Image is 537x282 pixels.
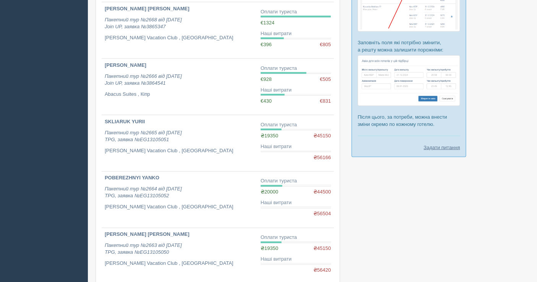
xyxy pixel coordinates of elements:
[105,130,182,143] i: Пакетний тур №2665 від [DATE] TPG, заявка №EG13105051
[105,186,182,199] i: Пакетний тур №2664 від [DATE] TPG, заявка №EG13105052
[313,211,331,218] span: ₴56504
[261,30,331,37] div: Наші витрати
[313,267,331,274] span: ₴56420
[261,178,331,185] div: Оплати туриста
[261,246,278,251] span: ₴19350
[313,245,331,253] span: ₴45150
[358,113,460,128] p: Після цього, за потреби, можна внести зміни окремо по кожному готелю.
[261,65,331,72] div: Оплати туриста
[261,121,331,129] div: Оплати туриста
[105,91,255,98] p: Abacus Suites , Кіпр
[261,143,331,150] div: Наші витрати
[105,119,145,124] b: SKLIARUK YURII
[105,34,255,42] p: [PERSON_NAME] Vacation Club , [GEOGRAPHIC_DATA]
[313,132,331,140] span: ₴45150
[313,189,331,196] span: ₴44500
[261,20,274,26] span: €1324
[105,62,146,68] b: [PERSON_NAME]
[105,73,182,86] i: Пакетний тур №2666 від [DATE] Join UP, заявка №3864541
[102,115,258,171] a: SKLIARUK YURII Пакетний тур №2665 від [DATE]TPG, заявка №EG13105051 [PERSON_NAME] Vacation Club ,...
[261,189,278,195] span: ₴20000
[358,39,460,53] p: Заповніть поля які потрібно змінити, а решту можна залишити порожніми:
[320,98,331,105] span: €831
[261,87,331,94] div: Наші витрати
[261,8,331,16] div: Оплати туриста
[261,256,331,263] div: Наші витрати
[358,55,460,106] img: %D0%BF%D1%96%D0%B4%D0%B1%D1%96%D1%80%D0%BA%D0%B0-%D0%B0%D0%B2%D1%96%D0%B0-2-%D1%81%D1%80%D0%BC-%D...
[261,234,331,242] div: Оплати туриста
[261,76,272,82] span: €928
[102,2,258,58] a: [PERSON_NAME] [PERSON_NAME] Пакетний тур №2668 від [DATE]Join UP, заявка №3865347 [PERSON_NAME] V...
[424,144,460,151] a: Задати питання
[320,41,331,48] span: €805
[105,17,182,30] i: Пакетний тур №2668 від [DATE] Join UP, заявка №3865347
[102,172,258,228] a: POBEREZHNYI YANKO Пакетний тур №2664 від [DATE]TPG, заявка №EG13105052 [PERSON_NAME] Vacation Clu...
[313,154,331,161] span: ₴56166
[105,175,159,181] b: POBEREZHNYI YANKO
[105,204,255,211] p: [PERSON_NAME] Vacation Club , [GEOGRAPHIC_DATA]
[320,76,331,83] span: €505
[261,200,331,207] div: Наші витрати
[261,133,278,139] span: ₴19350
[261,42,272,47] span: €396
[105,243,182,256] i: Пакетний тур №2663 від [DATE] TPG, заявка №EG13105050
[105,232,190,237] b: [PERSON_NAME] [PERSON_NAME]
[261,98,272,104] span: €430
[102,59,258,115] a: [PERSON_NAME] Пакетний тур №2666 від [DATE]Join UP, заявка №3864541 Abacus Suites , Кіпр
[105,260,255,267] p: [PERSON_NAME] Vacation Club , [GEOGRAPHIC_DATA]
[105,6,190,11] b: [PERSON_NAME] [PERSON_NAME]
[105,147,255,155] p: [PERSON_NAME] Vacation Club , [GEOGRAPHIC_DATA]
